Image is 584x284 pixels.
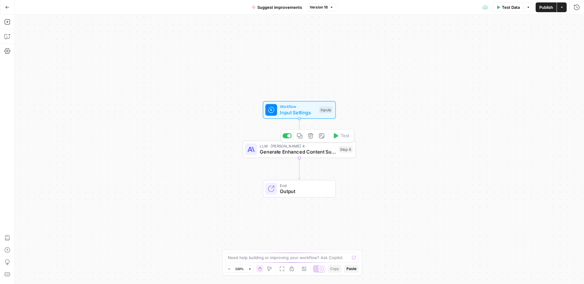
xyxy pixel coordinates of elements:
span: Input Settings [280,109,316,116]
span: End [280,182,329,188]
span: Version 18 [310,5,328,10]
div: Step 6 [339,146,353,153]
button: Suggest improvements [248,2,306,12]
span: Publish [539,4,553,10]
span: Copy [330,266,339,272]
span: 120% [235,266,244,271]
span: Output [280,188,329,195]
span: Suggest improvements [257,4,302,10]
button: Version 18 [307,3,336,11]
span: Generate Enhanced Content Suggestions [260,148,336,155]
div: WorkflowInput SettingsInputs [243,101,356,119]
button: Copy [328,265,342,273]
span: Workflow [280,104,316,109]
button: Paste [344,265,359,273]
span: Test [341,133,349,139]
div: EndOutput [243,180,356,198]
span: Paste [346,266,356,272]
div: Inputs [319,107,332,113]
span: Test Data [502,4,520,10]
button: Publish [536,2,557,12]
button: Test [330,131,352,140]
button: Test Data [492,2,523,12]
g: Edge from step_6 to end [298,158,300,179]
span: LLM · [PERSON_NAME] 4 [260,143,336,149]
div: LLM · [PERSON_NAME] 4Generate Enhanced Content SuggestionsStep 6Test [243,140,356,158]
